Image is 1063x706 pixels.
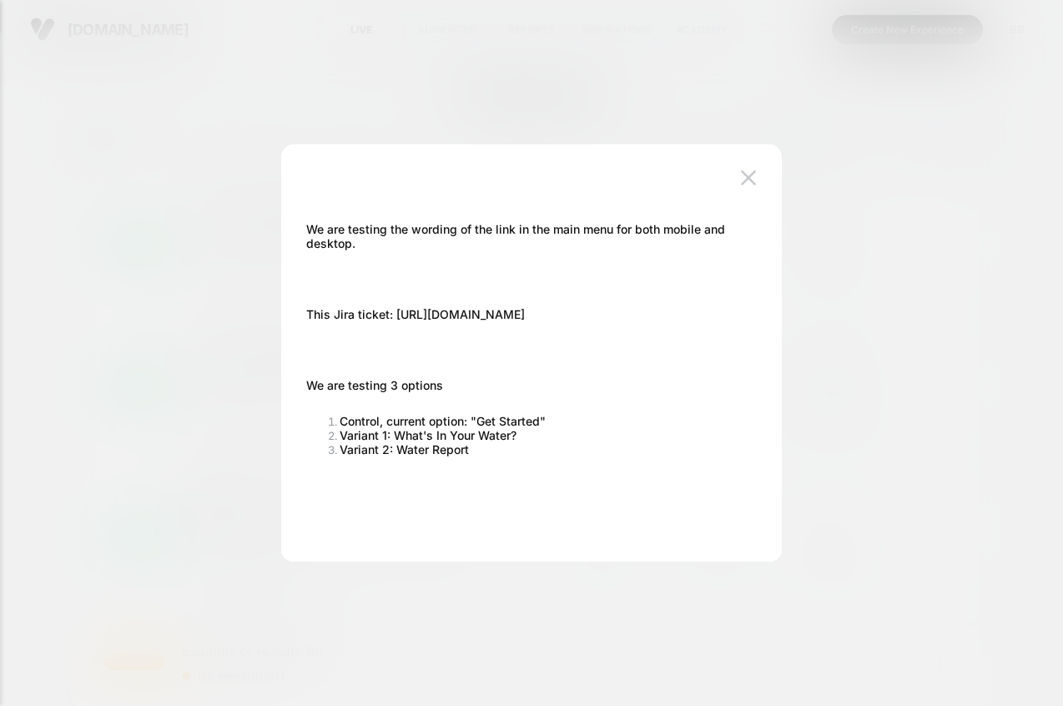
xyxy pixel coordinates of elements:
span: We are testing 3 options [306,378,443,392]
span: Variant 1: What's In Your Water? [340,428,516,442]
span: Variant 2: Water Report [340,442,469,456]
span: We are testing the wording of the link in the main menu for both mobile and desktop. [306,222,725,250]
span: This Jira ticket: [URL][DOMAIN_NAME] [306,307,525,321]
img: close [741,170,756,184]
span: Control, current option: "Get Started" [340,414,546,428]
